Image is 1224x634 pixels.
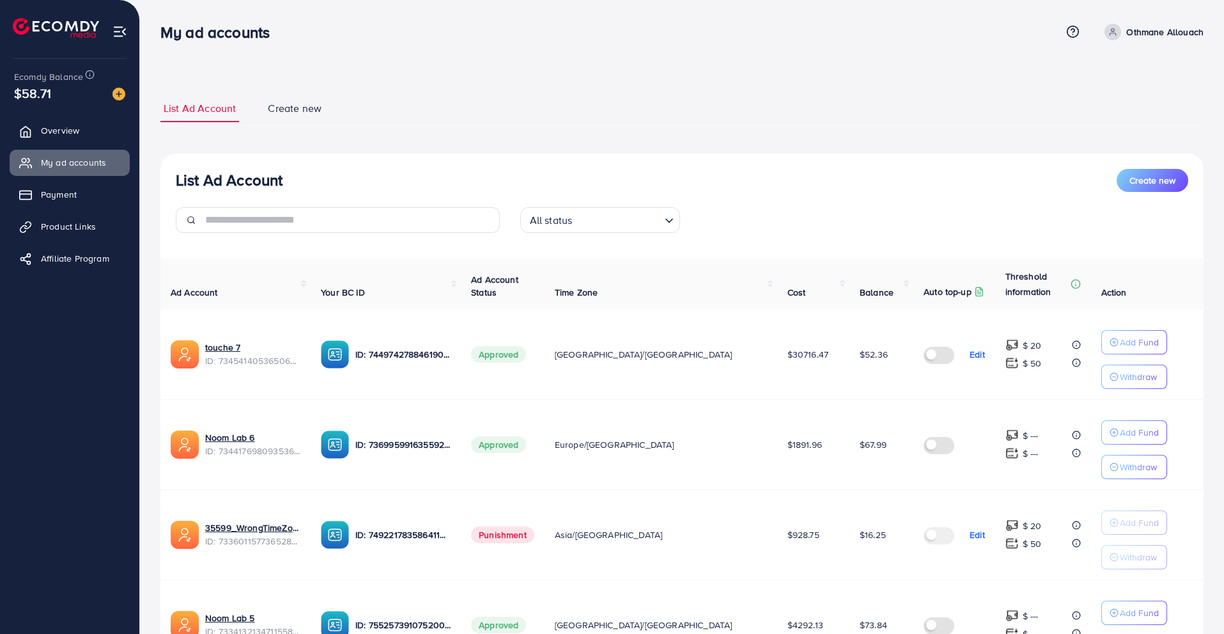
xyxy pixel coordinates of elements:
a: touche 7 [205,341,240,354]
span: Balance [860,286,894,299]
span: Create new [1129,174,1175,187]
span: Affiliate Program [41,252,109,265]
span: $30716.47 [787,348,828,361]
img: top-up amount [1005,519,1019,532]
img: top-up amount [1005,338,1019,352]
img: logo [13,18,99,38]
button: Add Fund [1101,330,1167,354]
span: Ad Account Status [471,273,518,299]
p: $ 50 [1023,356,1042,371]
span: [GEOGRAPHIC_DATA]/[GEOGRAPHIC_DATA] [555,619,732,631]
span: Time Zone [555,286,598,299]
span: Ad Account [171,286,218,299]
p: Withdraw [1120,550,1157,565]
img: ic-ba-acc.ded83a64.svg [321,521,349,549]
p: Withdraw [1120,459,1157,475]
p: Edit [970,527,985,543]
p: $ 20 [1023,338,1042,353]
span: [GEOGRAPHIC_DATA]/[GEOGRAPHIC_DATA] [555,348,732,361]
p: Withdraw [1120,369,1157,384]
p: ID: 7552573910752002064 [355,617,451,633]
img: image [112,88,125,100]
img: top-up amount [1005,447,1019,460]
div: <span class='underline'>touche 7</span></br>7345414053650628609 [205,341,300,367]
span: $67.99 [860,438,887,451]
a: Affiliate Program [10,246,130,271]
span: $4292.13 [787,619,823,631]
a: My ad accounts [10,150,130,175]
p: ID: 7492217835864113153 [355,527,451,543]
span: Approved [471,617,526,633]
div: <span class='underline'>35599_WrongTimeZone</span></br>7336011577365282818 [205,521,300,548]
span: Approved [471,436,526,453]
button: Create new [1117,169,1188,192]
span: All status [527,211,575,230]
p: Auto top-up [924,284,972,299]
button: Withdraw [1101,365,1167,389]
p: Add Fund [1120,605,1159,621]
img: ic-ads-acc.e4c84228.svg [171,340,199,369]
span: Ecomdy Balance [14,70,83,83]
img: ic-ads-acc.e4c84228.svg [171,521,199,549]
iframe: Chat [1170,576,1214,624]
div: <span class='underline'>Noom Lab 6</span></br>7344176980935360513 [205,431,300,457]
span: $928.75 [787,528,819,541]
span: ID: 7345414053650628609 [205,354,300,367]
p: $ 20 [1023,518,1042,534]
input: Search for option [576,209,659,230]
span: Punishment [471,527,534,543]
img: menu [112,24,127,39]
p: Add Fund [1120,425,1159,440]
a: Overview [10,118,130,143]
span: My ad accounts [41,156,106,169]
a: Noom Lab 6 [205,431,255,444]
span: $52.36 [860,348,888,361]
p: $ --- [1023,428,1039,443]
p: Threshold information [1005,269,1068,299]
span: Asia/[GEOGRAPHIC_DATA] [555,528,663,541]
span: Cost [787,286,806,299]
span: Approved [471,346,526,363]
span: List Ad Account [164,101,236,116]
p: $ 50 [1023,536,1042,551]
button: Withdraw [1101,455,1167,479]
button: Add Fund [1101,420,1167,445]
span: ID: 7344176980935360513 [205,445,300,457]
span: $1891.96 [787,438,822,451]
p: Add Fund [1120,515,1159,530]
img: ic-ba-acc.ded83a64.svg [321,340,349,369]
p: $ --- [1023,446,1039,461]
span: Europe/[GEOGRAPHIC_DATA] [555,438,674,451]
button: Add Fund [1101,511,1167,535]
a: Noom Lab 5 [205,612,255,624]
button: Add Fund [1101,601,1167,625]
img: ic-ba-acc.ded83a64.svg [321,431,349,459]
span: ID: 7336011577365282818 [205,535,300,548]
a: Product Links [10,214,130,239]
h3: List Ad Account [176,171,283,189]
span: Payment [41,188,77,201]
p: Othmane Allouach [1126,24,1204,40]
span: Product Links [41,220,96,233]
a: 35599_WrongTimeZone [205,521,300,534]
div: Search for option [520,207,680,233]
p: $ --- [1023,608,1039,624]
p: Edit [970,347,985,362]
img: top-up amount [1005,356,1019,370]
img: top-up amount [1005,609,1019,622]
button: Withdraw [1101,545,1167,569]
h3: My ad accounts [160,23,280,42]
span: Action [1101,286,1127,299]
a: Payment [10,182,130,207]
span: Create new [268,101,321,116]
a: Othmane Allouach [1099,24,1204,40]
span: Overview [41,124,79,137]
img: ic-ads-acc.e4c84228.svg [171,431,199,459]
p: Add Fund [1120,335,1159,350]
span: Your BC ID [321,286,365,299]
img: top-up amount [1005,429,1019,442]
span: $58.71 [14,84,51,102]
img: top-up amount [1005,537,1019,550]
span: $16.25 [860,528,886,541]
